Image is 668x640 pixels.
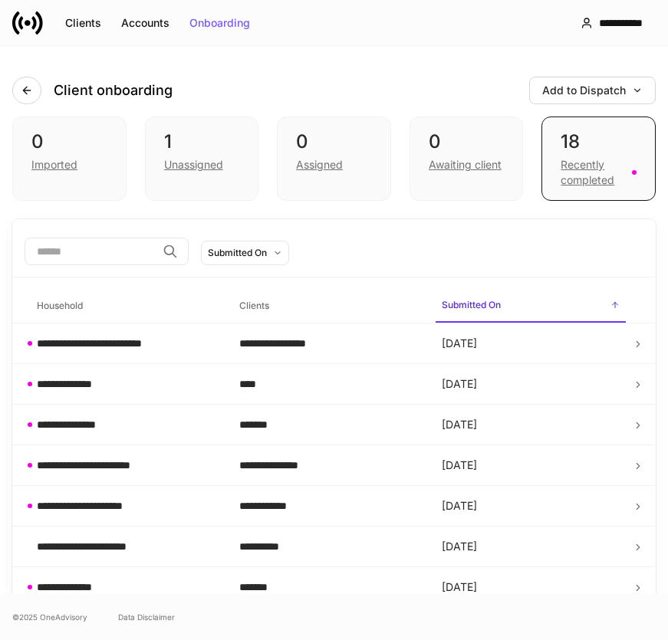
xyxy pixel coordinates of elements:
[208,245,267,260] div: Submitted On
[429,130,505,154] div: 0
[410,117,524,201] div: 0Awaiting client
[233,290,423,322] span: Clients
[37,298,83,313] h6: Household
[541,117,656,201] div: 18Recently completed
[429,486,632,527] td: [DATE]
[31,130,107,154] div: 0
[429,157,502,172] div: Awaiting client
[429,323,632,364] td: [DATE]
[436,290,626,323] span: Submitted On
[296,130,372,154] div: 0
[179,11,260,35] button: Onboarding
[201,241,289,265] button: Submitted On
[529,77,656,104] button: Add to Dispatch
[145,117,259,201] div: 1Unassigned
[561,157,623,188] div: Recently completed
[429,445,632,486] td: [DATE]
[164,130,240,154] div: 1
[111,11,179,35] button: Accounts
[442,297,501,312] h6: Submitted On
[429,527,632,567] td: [DATE]
[189,18,250,28] div: Onboarding
[239,298,269,313] h6: Clients
[54,81,173,100] h4: Client onboarding
[429,405,632,445] td: [DATE]
[277,117,391,201] div: 0Assigned
[31,290,221,322] span: Household
[118,611,175,623] a: Data Disclaimer
[65,18,101,28] div: Clients
[542,85,643,96] div: Add to Dispatch
[55,11,111,35] button: Clients
[31,157,77,172] div: Imported
[561,130,637,154] div: 18
[12,611,87,623] span: © 2025 OneAdvisory
[296,157,343,172] div: Assigned
[164,157,223,172] div: Unassigned
[429,364,632,405] td: [DATE]
[121,18,169,28] div: Accounts
[429,567,632,608] td: [DATE]
[12,117,127,201] div: 0Imported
